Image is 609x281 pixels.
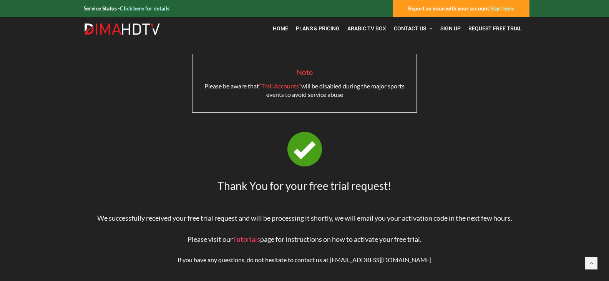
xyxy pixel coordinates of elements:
img: Dima HDTV [84,23,161,35]
span: Plans & Pricing [296,25,340,32]
span: Arabic TV Box [347,25,386,32]
span: We successfully received your free trial request and will be processing it shortly, we will email... [97,214,512,222]
a: Start here [491,5,514,12]
span: Request Free Trial [468,25,522,32]
span: If you have any questions, do not hesitate to contact us at [EMAIL_ADDRESS][DOMAIN_NAME] [178,256,431,263]
strong: Report an issue with your account: [408,5,514,12]
a: Sign Up [436,21,465,37]
span: Sign Up [440,25,461,32]
a: Request Free Trial [465,21,526,37]
a: Contact Us [390,21,436,37]
span: Please visit our page for instructions on how to activate your free trial. [188,235,421,243]
a: Home [269,21,292,37]
a: Arabic TV Box [343,21,390,37]
span: Thank You for your free trial request! [217,179,392,192]
a: Plans & Pricing [292,21,343,37]
a: Tutorials [233,235,260,243]
span: Note [296,67,313,76]
span: Please be aware that will be disabled during the major sports events to avoid service abuse [204,82,405,98]
strong: Service Status - [84,5,169,12]
span: “Trail Accounts” [259,82,301,90]
img: tick [287,132,322,166]
span: Contact Us [394,25,426,32]
a: Back to top [585,257,597,269]
span: Home [273,25,288,32]
a: Click here for details [120,5,169,12]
